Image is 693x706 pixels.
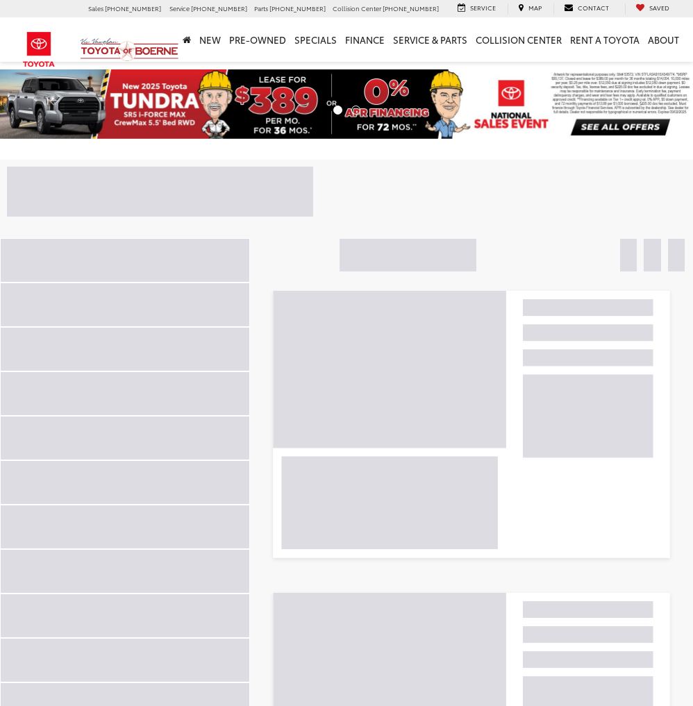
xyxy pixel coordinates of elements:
span: Service [169,3,190,12]
a: Service [447,3,506,15]
a: Rent a Toyota [566,17,644,62]
span: Saved [649,3,669,12]
a: About [644,17,683,62]
span: Map [528,3,542,12]
span: Contact [578,3,609,12]
img: Toyota [13,27,65,72]
span: Parts [254,3,268,12]
span: [PHONE_NUMBER] [383,3,439,12]
a: Specials [290,17,341,62]
a: Collision Center [471,17,566,62]
span: Service [470,3,496,12]
a: Contact [553,3,619,15]
span: [PHONE_NUMBER] [269,3,326,12]
a: Pre-Owned [225,17,290,62]
span: [PHONE_NUMBER] [105,3,161,12]
span: Sales [88,3,103,12]
a: Service & Parts: Opens in a new tab [389,17,471,62]
a: New [195,17,225,62]
a: My Saved Vehicles [625,3,680,15]
a: Map [508,3,552,15]
span: [PHONE_NUMBER] [191,3,247,12]
a: Finance [341,17,389,62]
img: Vic Vaughan Toyota of Boerne [80,37,179,62]
span: Collision Center [333,3,381,12]
a: Home [178,17,195,62]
